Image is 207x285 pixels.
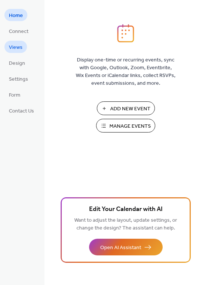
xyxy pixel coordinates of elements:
button: Manage Events [96,119,155,133]
a: Design [4,57,30,69]
span: Connect [9,28,28,36]
span: Form [9,91,20,99]
button: Open AI Assistant [89,239,163,255]
img: logo_icon.svg [117,24,134,43]
span: Design [9,60,25,67]
span: Display one-time or recurring events, sync with Google, Outlook, Zoom, Eventbrite, Wix Events or ... [76,56,176,87]
span: Want to adjust the layout, update settings, or change the design? The assistant can help. [74,215,177,233]
a: Contact Us [4,104,38,117]
span: Edit Your Calendar with AI [89,204,163,215]
span: Manage Events [109,123,151,130]
span: Settings [9,76,28,83]
span: Open AI Assistant [100,244,141,252]
a: Connect [4,25,33,37]
a: Form [4,88,25,101]
a: Settings [4,73,33,85]
span: Views [9,44,23,51]
span: Contact Us [9,107,34,115]
span: Add New Event [110,105,150,113]
a: Views [4,41,27,53]
button: Add New Event [97,101,155,115]
a: Home [4,9,27,21]
span: Home [9,12,23,20]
